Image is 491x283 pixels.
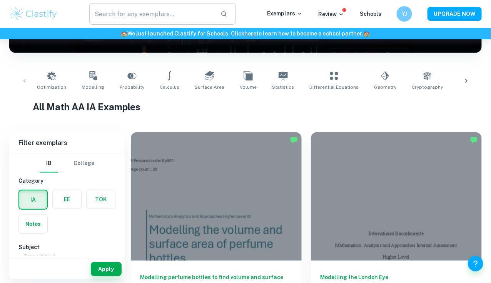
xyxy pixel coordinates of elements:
button: UPGRADE NOW [428,7,482,21]
h6: Category [18,177,115,185]
button: YJ [397,6,412,22]
h6: YJ [400,10,409,18]
h6: We just launched Clastify for Schools. Click to learn how to become a school partner. [2,29,489,38]
button: TOK [87,190,115,209]
label: Type a subject [24,253,56,259]
button: Notes [19,215,47,233]
img: Marked [470,136,478,144]
h6: Subject [18,243,115,251]
a: Schools [360,11,381,17]
p: Review [318,10,344,19]
span: Surface Area [195,84,224,91]
span: 🏫 [364,30,370,37]
div: Filter type choice [40,154,94,173]
button: IA [19,190,47,209]
button: Apply [91,262,122,276]
button: Help and Feedback [468,256,483,271]
button: College [73,154,94,173]
span: Statistics [272,84,294,91]
button: EE [53,190,81,209]
a: here [245,30,257,37]
span: Differential Equations [309,84,359,91]
input: Search for any exemplars... [89,3,214,25]
span: Volume [240,84,257,91]
span: Geometry [374,84,396,91]
span: Calculus [160,84,179,91]
p: Exemplars [267,9,303,18]
span: Modelling [82,84,104,91]
span: 🏫 [121,30,128,37]
img: Clastify logo [9,6,58,22]
h1: All Math AA IA Examples [33,100,458,114]
img: Marked [290,136,298,144]
span: Probability [120,84,144,91]
span: Optimization [37,84,66,91]
button: IB [40,154,58,173]
h6: Filter exemplars [9,132,125,154]
span: Cryptography [412,84,443,91]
